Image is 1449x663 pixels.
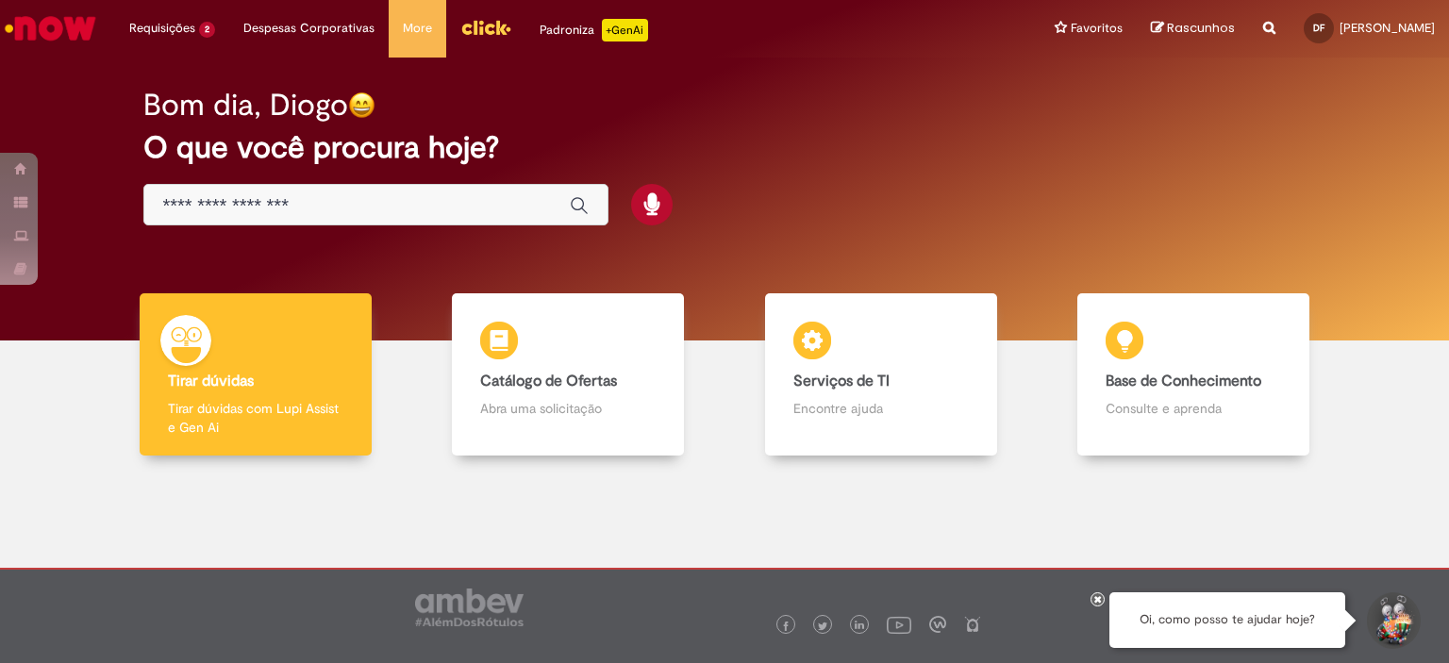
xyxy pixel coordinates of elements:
[855,621,864,632] img: logo_footer_linkedin.png
[412,293,725,456] a: Catálogo de Ofertas Abra uma solicitação
[480,399,656,418] p: Abra uma solicitação
[1106,372,1261,390] b: Base de Conhecimento
[818,622,827,631] img: logo_footer_twitter.png
[168,399,343,437] p: Tirar dúvidas com Lupi Assist e Gen Ai
[2,9,99,47] img: ServiceNow
[143,131,1307,164] h2: O que você procura hoje?
[1340,20,1435,36] span: [PERSON_NAME]
[1364,592,1421,649] button: Iniciar Conversa de Suporte
[602,19,648,41] p: +GenAi
[199,22,215,38] span: 2
[480,372,617,390] b: Catálogo de Ofertas
[929,616,946,633] img: logo_footer_workplace.png
[781,622,791,631] img: logo_footer_facebook.png
[1106,399,1281,418] p: Consulte e aprenda
[793,372,890,390] b: Serviços de TI
[348,91,375,119] img: happy-face.png
[724,293,1038,456] a: Serviços de TI Encontre ajuda
[460,13,511,41] img: click_logo_yellow_360x200.png
[1109,592,1345,648] div: Oi, como posso te ajudar hoje?
[964,616,981,633] img: logo_footer_naosei.png
[168,372,254,390] b: Tirar dúvidas
[887,612,911,637] img: logo_footer_youtube.png
[540,19,648,41] div: Padroniza
[403,19,432,38] span: More
[99,293,412,456] a: Tirar dúvidas Tirar dúvidas com Lupi Assist e Gen Ai
[1313,22,1324,34] span: DF
[143,89,348,122] h2: Bom dia, Diogo
[243,19,375,38] span: Despesas Corporativas
[1151,20,1235,38] a: Rascunhos
[1038,293,1351,456] a: Base de Conhecimento Consulte e aprenda
[415,588,524,626] img: logo_footer_ambev_rotulo_gray.png
[1071,19,1123,38] span: Favoritos
[129,19,195,38] span: Requisições
[1167,19,1235,37] span: Rascunhos
[793,399,969,418] p: Encontre ajuda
